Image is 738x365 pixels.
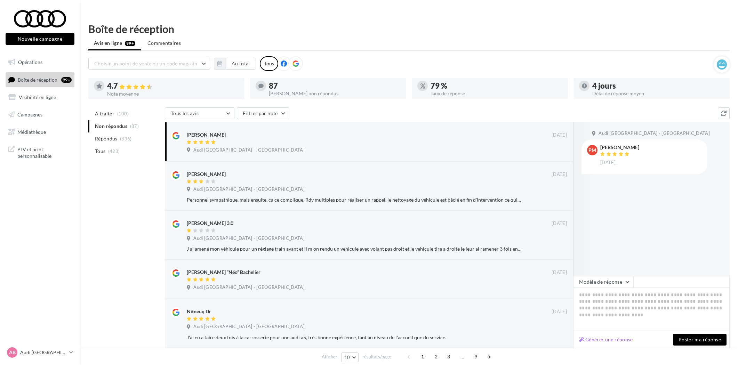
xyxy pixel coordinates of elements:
span: A traiter [95,110,114,117]
span: Boîte de réception [18,76,57,82]
button: Choisir un point de vente ou un code magasin [88,58,210,70]
span: Commentaires [147,40,181,47]
a: PLV et print personnalisable [4,142,76,162]
div: Personnel sympathique, mais ensuite, ça ce complique. Rdv multiples pour réaliser un rappel, le n... [187,196,522,203]
div: 4.7 [107,82,239,90]
div: [PERSON_NAME] 3.0 [187,220,233,227]
span: Répondus [95,135,118,142]
div: Boîte de réception [88,24,730,34]
span: Médiathèque [17,129,46,135]
button: Nouvelle campagne [6,33,74,45]
div: [PERSON_NAME] non répondus [269,91,401,96]
button: Tous les avis [165,107,234,119]
span: 10 [344,355,350,360]
span: Audi [GEOGRAPHIC_DATA] - [GEOGRAPHIC_DATA] [599,130,710,137]
div: [PERSON_NAME] [187,171,226,178]
span: 9 [470,351,481,362]
button: Modèle de réponse [573,276,634,288]
span: [DATE] [600,160,616,166]
span: Campagnes [17,112,42,117]
div: Taux de réponse [431,91,562,96]
a: Visibilité en ligne [4,90,76,105]
button: Au total [226,58,256,70]
span: PLV et print personnalisable [17,145,72,160]
div: Délai de réponse moyen [592,91,724,96]
button: Filtrer par note [237,107,289,119]
span: 1 [417,351,428,362]
div: Note moyenne [107,91,239,96]
div: 79 % [431,82,562,90]
span: Audi [GEOGRAPHIC_DATA] - [GEOGRAPHIC_DATA] [193,186,305,193]
span: [DATE] [552,309,567,315]
span: [DATE] [552,220,567,227]
a: Campagnes [4,107,76,122]
span: PM [588,147,596,154]
span: Audi [GEOGRAPHIC_DATA] - [GEOGRAPHIC_DATA] [193,235,305,242]
span: Tous [95,148,105,155]
a: AB Audi [GEOGRAPHIC_DATA] [6,346,74,359]
span: [DATE] [552,269,567,276]
a: Médiathèque [4,125,76,139]
button: 10 [341,352,359,362]
span: résultats/page [362,354,391,360]
span: [DATE] [552,171,567,178]
div: [PERSON_NAME] [187,131,226,138]
span: Afficher [322,354,337,360]
span: AB [9,349,16,356]
span: Visibilité en ligne [19,94,56,100]
div: 4 jours [592,82,724,90]
div: J ai amené mon véhicule pour un réglage train avant et il m on rendu un vehicule avec volant pas ... [187,245,522,252]
span: Opérations [18,59,42,65]
button: Au total [214,58,256,70]
span: Audi [GEOGRAPHIC_DATA] - [GEOGRAPHIC_DATA] [193,147,305,153]
span: (100) [117,111,129,116]
div: [PERSON_NAME] [600,145,639,150]
button: Générer une réponse [576,335,636,344]
span: Tous les avis [171,110,199,116]
span: 2 [431,351,442,362]
span: Audi [GEOGRAPHIC_DATA] - [GEOGRAPHIC_DATA] [193,284,305,291]
a: Opérations [4,55,76,70]
div: [PERSON_NAME] “Néo” Bachelier [187,269,260,276]
iframe: Intercom live chat [714,341,731,358]
span: Choisir un point de vente ou un code magasin [94,60,197,66]
span: (423) [108,148,120,154]
p: Audi [GEOGRAPHIC_DATA] [20,349,66,356]
span: 3 [443,351,454,362]
span: Audi [GEOGRAPHIC_DATA] - [GEOGRAPHIC_DATA] [193,324,305,330]
div: 99+ [61,77,72,83]
span: [DATE] [552,132,567,138]
div: Nitneuq Dr [187,308,211,315]
span: (336) [120,136,132,141]
div: Tous [260,56,278,71]
div: J'ai eu a faire deux fois à la carrosserie pour une audi a5, très bonne expérience, tant au nivea... [187,334,522,341]
a: Boîte de réception99+ [4,72,76,87]
div: 87 [269,82,401,90]
button: Poster ma réponse [673,334,727,346]
span: ... [457,351,468,362]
